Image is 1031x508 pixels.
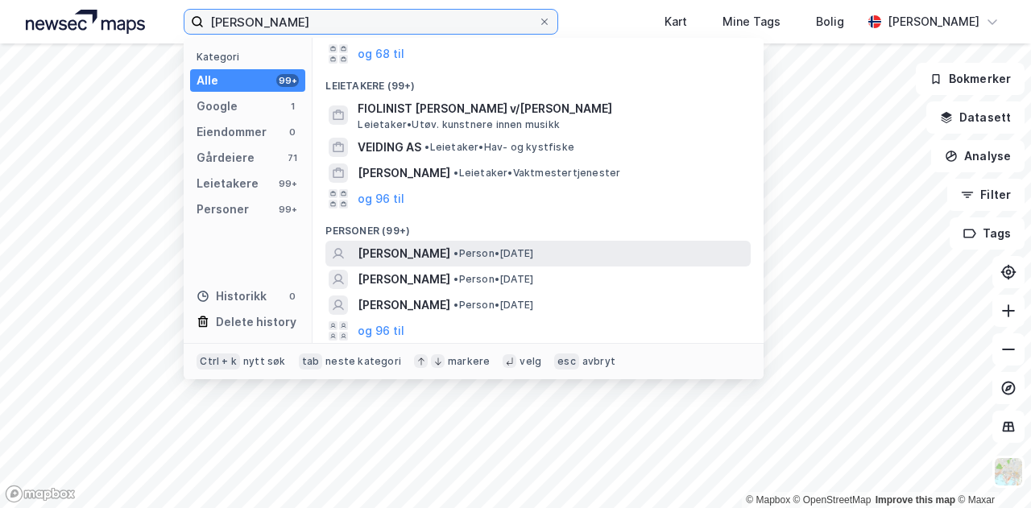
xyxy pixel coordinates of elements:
div: tab [299,353,323,370]
span: VEIDING AS [358,138,421,157]
span: [PERSON_NAME] [358,295,450,315]
div: 1 [286,100,299,113]
span: Leietaker • Hav- og kystfiske [424,141,574,154]
a: Mapbox [746,494,790,506]
div: neste kategori [325,355,401,368]
div: Historikk [197,287,267,306]
span: Leietaker • Vaktmestertjenester [453,167,620,180]
span: Person • [DATE] [453,247,533,260]
div: 99+ [276,177,299,190]
div: Leietakere (99+) [313,67,764,96]
div: Google [197,97,238,116]
div: 0 [286,290,299,303]
span: [PERSON_NAME] [358,163,450,183]
img: logo.a4113a55bc3d86da70a041830d287a7e.svg [26,10,145,34]
div: 99+ [276,74,299,87]
button: Analyse [931,140,1025,172]
div: velg [520,355,541,368]
div: Kategori [197,51,305,63]
span: • [453,299,458,311]
span: Person • [DATE] [453,299,533,312]
div: Gårdeiere [197,148,255,167]
button: Bokmerker [916,63,1025,95]
div: 0 [286,126,299,138]
div: Personer [197,200,249,219]
span: [PERSON_NAME] [358,270,450,289]
div: Alle [197,71,218,90]
span: • [453,167,458,179]
span: Leietaker • Utøv. kunstnere innen musikk [358,118,560,131]
div: Kontrollprogram for chat [950,431,1031,508]
div: Bolig [816,12,844,31]
span: • [453,247,458,259]
div: Kart [665,12,687,31]
button: Filter [947,179,1025,211]
div: Eiendommer [197,122,267,142]
div: nytt søk [243,355,286,368]
span: [PERSON_NAME] [358,244,450,263]
div: 99+ [276,203,299,216]
button: og 96 til [358,189,404,209]
div: avbryt [582,355,615,368]
input: Søk på adresse, matrikkel, gårdeiere, leietakere eller personer [204,10,538,34]
iframe: Chat Widget [950,431,1031,508]
div: esc [554,353,579,370]
span: Person • [DATE] [453,273,533,286]
div: [PERSON_NAME] [888,12,979,31]
span: • [424,141,429,153]
a: Improve this map [876,494,955,506]
div: 71 [286,151,299,164]
button: Datasett [926,101,1025,134]
button: og 96 til [358,321,404,341]
button: og 68 til [358,44,404,64]
button: Tags [950,217,1025,250]
a: OpenStreetMap [793,494,872,506]
div: Leietakere [197,174,259,193]
div: Delete history [216,312,296,332]
span: • [453,273,458,285]
div: Mine Tags [723,12,780,31]
div: markere [448,355,490,368]
span: FIOLINIST [PERSON_NAME] v/[PERSON_NAME] [358,99,744,118]
a: Mapbox homepage [5,485,76,503]
div: Personer (99+) [313,212,764,241]
div: Ctrl + k [197,353,240,370]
